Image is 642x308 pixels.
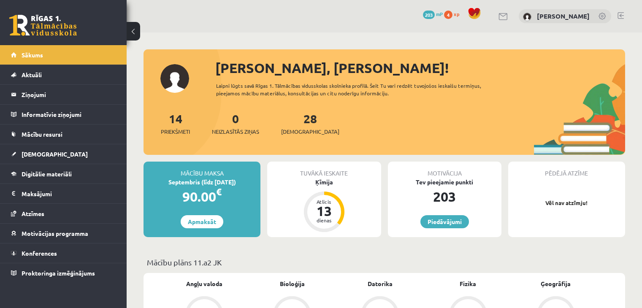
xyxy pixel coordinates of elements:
a: 4 xp [444,11,463,17]
span: Atzīmes [22,210,44,217]
span: Neizlasītās ziņas [212,127,259,136]
a: Datorika [368,279,393,288]
span: 203 [423,11,435,19]
legend: Ziņojumi [22,85,116,104]
a: Maksājumi [11,184,116,203]
p: Mācību plāns 11.a2 JK [147,257,622,268]
span: Konferences [22,249,57,257]
span: Proktoringa izmēģinājums [22,269,95,277]
a: [PERSON_NAME] [537,12,590,20]
div: dienas [312,218,337,223]
div: Ķīmija [267,178,381,186]
span: mP [436,11,443,17]
span: Digitālie materiāli [22,170,72,178]
a: Rīgas 1. Tālmācības vidusskola [9,15,77,36]
div: 203 [388,186,501,207]
div: [PERSON_NAME], [PERSON_NAME]! [215,58,625,78]
div: Motivācija [388,162,501,178]
img: Amanda Neifelde [523,13,531,21]
div: Atlicis [312,199,337,204]
a: Sākums [11,45,116,65]
span: Aktuāli [22,71,42,78]
a: [DEMOGRAPHIC_DATA] [11,144,116,164]
span: € [216,186,222,198]
legend: Maksājumi [22,184,116,203]
span: Priekšmeti [161,127,190,136]
a: Mācību resursi [11,124,116,144]
span: xp [454,11,459,17]
span: Mācību resursi [22,130,62,138]
a: Proktoringa izmēģinājums [11,263,116,283]
div: Mācību maksa [144,162,260,178]
a: 14Priekšmeti [161,111,190,136]
a: Aktuāli [11,65,116,84]
p: Vēl nav atzīmju! [512,199,621,207]
a: 28[DEMOGRAPHIC_DATA] [281,111,339,136]
div: Septembris (līdz [DATE]) [144,178,260,186]
a: Ziņojumi [11,85,116,104]
div: Tev pieejamie punkti [388,178,501,186]
a: Angļu valoda [186,279,222,288]
a: Piedāvājumi [420,215,469,228]
span: [DEMOGRAPHIC_DATA] [281,127,339,136]
a: Ķīmija Atlicis 13 dienas [267,178,381,233]
span: Sākums [22,51,43,59]
a: Konferences [11,243,116,263]
a: Bioloģija [280,279,305,288]
span: 4 [444,11,452,19]
a: Fizika [460,279,476,288]
div: 13 [312,204,337,218]
a: Atzīmes [11,204,116,223]
div: Tuvākā ieskaite [267,162,381,178]
a: Motivācijas programma [11,224,116,243]
div: Laipni lūgts savā Rīgas 1. Tālmācības vidusskolas skolnieka profilā. Šeit Tu vari redzēt tuvojošo... [216,82,505,97]
span: Motivācijas programma [22,230,88,237]
legend: Informatīvie ziņojumi [22,105,116,124]
a: 203 mP [423,11,443,17]
a: Informatīvie ziņojumi [11,105,116,124]
div: Pēdējā atzīme [508,162,625,178]
a: Ģeogrāfija [541,279,571,288]
a: Apmaksāt [181,215,223,228]
span: [DEMOGRAPHIC_DATA] [22,150,88,158]
a: 0Neizlasītās ziņas [212,111,259,136]
a: Digitālie materiāli [11,164,116,184]
div: 90.00 [144,186,260,207]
